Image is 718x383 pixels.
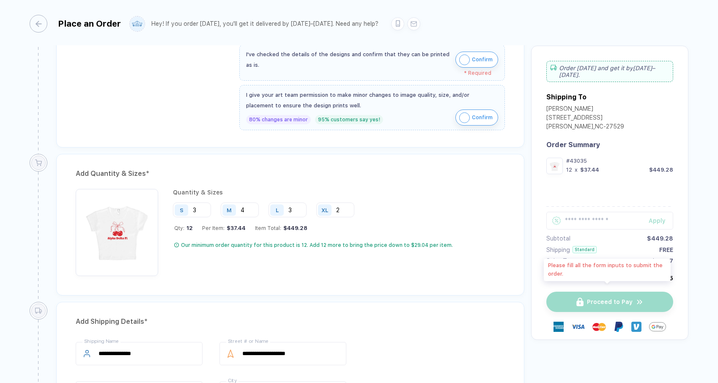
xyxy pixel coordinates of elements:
[546,235,570,242] div: Subtotal
[649,318,666,335] img: GPay
[631,322,641,332] img: Venmo
[455,109,498,126] button: iconConfirm
[544,259,671,281] div: Please fill all the form inputs to submit the order.
[614,322,624,332] img: Paypal
[315,115,383,124] div: 95% customers say yes!
[202,225,246,231] div: Per Item:
[246,49,451,70] div: I've checked the details of the designs and confirm that they can be printed as is.
[580,167,599,173] div: $37.44
[566,158,673,164] div: #43035
[566,167,572,173] div: 12
[76,315,505,328] div: Add Shipping Details
[472,111,493,124] span: Confirm
[659,246,673,253] div: FREE
[546,246,570,253] div: Shipping
[546,61,673,82] div: Order [DATE] and get it by [DATE]–[DATE] .
[181,242,453,249] div: Our minimum order quantity for this product is 12. Add 12 more to bring the price down to $29.04 ...
[546,123,624,132] div: [PERSON_NAME] , NC - 27529
[227,207,232,213] div: M
[225,225,246,231] div: $37.44
[546,93,586,101] div: Shipping To
[554,322,564,332] img: express
[571,320,585,334] img: visa
[255,225,307,231] div: Item Total:
[546,257,573,264] div: Sales Tax
[546,114,624,123] div: [STREET_ADDRESS]
[58,19,121,29] div: Place an Order
[184,225,193,231] span: 12
[276,207,279,213] div: L
[76,167,505,181] div: Add Quantity & Sizes
[174,225,193,231] div: Qty:
[151,20,378,27] div: Hey! If you order [DATE], you'll get it delivered by [DATE]–[DATE]. Need any help?
[246,115,311,124] div: 80% changes are minor
[281,225,307,231] div: $449.28
[574,167,578,173] div: x
[80,193,154,267] img: bbaed6fb-73b3-4b2a-8f4c-c5e266b2b33b_nt_front_1751317255222.jpg
[246,70,491,76] div: * Required
[472,53,493,66] span: Confirm
[459,55,470,65] img: icon
[638,212,673,230] button: Apply
[459,112,470,123] img: icon
[548,160,561,172] img: bbaed6fb-73b3-4b2a-8f4c-c5e266b2b33b_nt_front_1751317255222.jpg
[649,217,673,224] div: Apply
[455,52,498,68] button: iconConfirm
[573,246,597,253] div: Standard
[592,320,606,334] img: master-card
[647,235,673,242] div: $449.28
[130,16,145,31] img: user profile
[546,141,673,149] div: Order Summary
[652,257,673,264] div: $32.57
[649,167,673,173] div: $449.28
[180,207,184,213] div: S
[246,90,498,111] div: I give your art team permission to make minor changes to image quality, size, and/or placement to...
[173,189,453,196] div: Quantity & Sizes
[546,105,624,114] div: [PERSON_NAME]
[321,207,328,213] div: XL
